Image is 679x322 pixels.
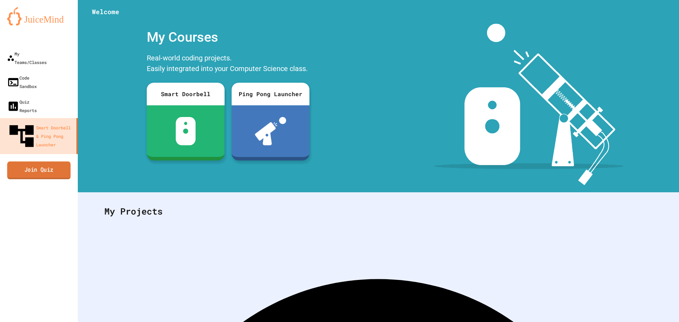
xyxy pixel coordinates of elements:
div: My Courses [143,24,313,51]
div: Quiz Reports [7,98,37,115]
div: Real-world coding projects. Easily integrated into your Computer Science class. [143,51,313,77]
div: My Projects [97,198,660,225]
div: Ping Pong Launcher [232,83,309,105]
div: Smart Doorbell [147,83,225,105]
img: ppl-with-ball.png [255,117,286,145]
div: My Teams/Classes [7,49,47,66]
img: logo-orange.svg [7,7,71,25]
a: Join Quiz [7,161,70,179]
img: sdb-white.svg [176,117,196,145]
div: Smart Doorbell & Ping Pong Launcher [7,122,74,151]
div: Code Sandbox [7,74,37,90]
img: banner-image-my-projects.png [434,24,623,185]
